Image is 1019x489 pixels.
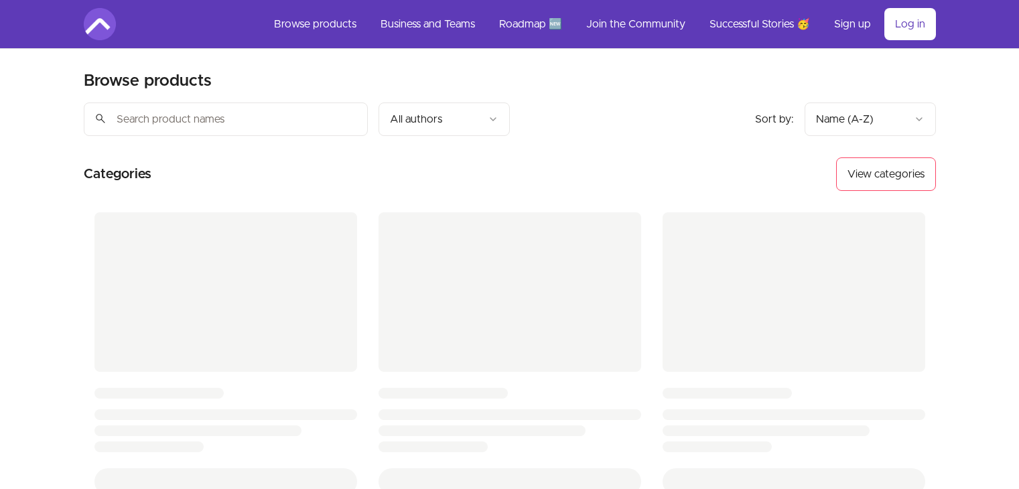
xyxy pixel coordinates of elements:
a: Log in [884,8,936,40]
span: Sort by: [755,114,794,125]
a: Join the Community [575,8,696,40]
h1: Browse products [84,70,212,92]
a: Business and Teams [370,8,486,40]
img: Amigoscode logo [84,8,116,40]
a: Browse products [263,8,367,40]
span: search [94,109,107,128]
nav: Main [263,8,936,40]
button: Product sort options [805,102,936,136]
h2: Categories [84,157,151,191]
button: Filter by author [379,102,510,136]
input: Search product names [84,102,368,136]
a: Sign up [823,8,882,40]
button: View categories [836,157,936,191]
a: Roadmap 🆕 [488,8,573,40]
a: Successful Stories 🥳 [699,8,821,40]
